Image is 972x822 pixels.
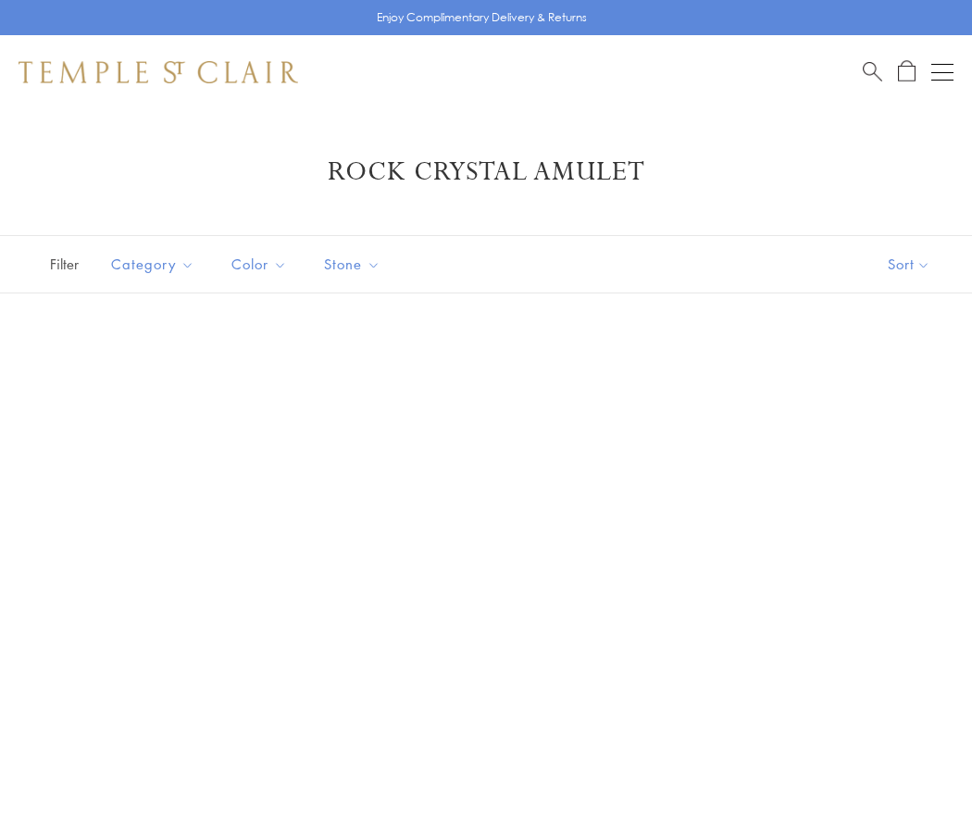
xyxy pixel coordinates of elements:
[218,243,301,285] button: Color
[898,60,916,83] a: Open Shopping Bag
[315,253,394,276] span: Stone
[310,243,394,285] button: Stone
[19,61,298,83] img: Temple St. Clair
[846,236,972,293] button: Show sort by
[931,61,953,83] button: Open navigation
[102,253,208,276] span: Category
[377,8,587,27] p: Enjoy Complimentary Delivery & Returns
[863,60,882,83] a: Search
[97,243,208,285] button: Category
[222,253,301,276] span: Color
[46,156,926,189] h1: Rock Crystal Amulet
